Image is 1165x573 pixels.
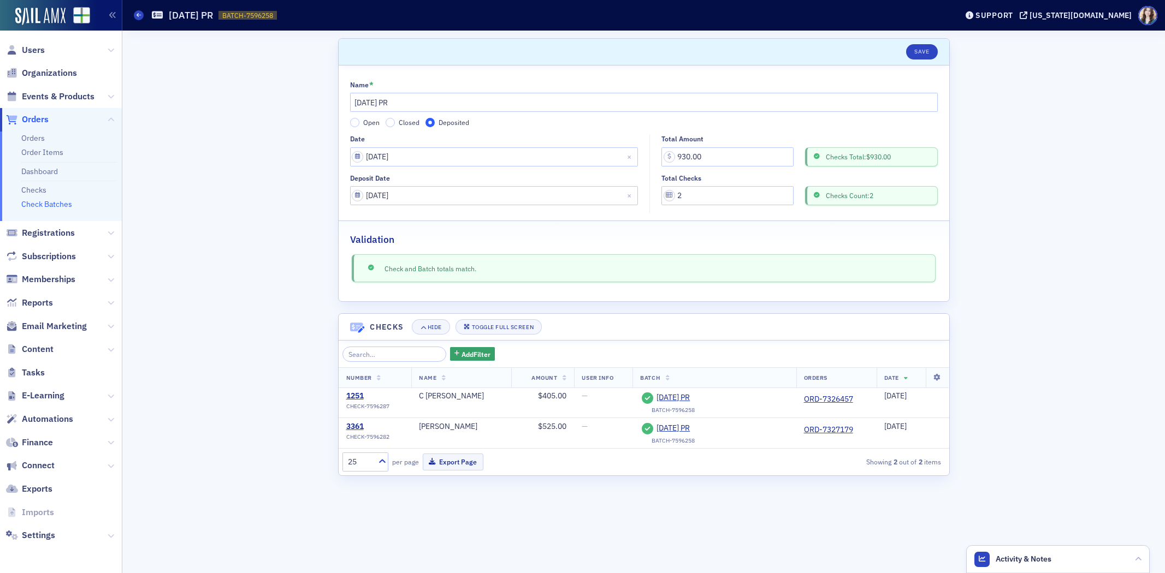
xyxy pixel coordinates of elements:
[428,324,442,330] div: Hide
[423,453,483,470] button: Export Page
[1030,10,1132,20] div: [US_STATE][DOMAIN_NAME]
[804,395,853,404] a: ORD-7326457
[884,374,899,381] span: Date
[661,174,701,182] div: Total Checks
[66,7,90,26] a: View Homepage
[22,529,55,541] span: Settings
[22,413,73,425] span: Automations
[399,118,419,127] span: Closed
[6,91,94,103] a: Events & Products
[582,391,588,401] span: —
[652,437,695,444] div: BATCH-7596258
[657,393,756,403] a: [DATE] PR
[222,11,273,20] span: BATCH-7596258
[6,227,75,239] a: Registrations
[21,133,45,143] a: Orders
[346,422,389,432] a: 3361
[22,297,53,309] span: Reports
[891,457,899,467] strong: 2
[419,374,436,381] span: Name
[823,152,890,162] span: Checks Total:
[823,190,873,200] span: Checks Count: 2
[21,166,58,176] a: Dashboard
[6,297,53,309] a: Reports
[386,118,395,128] input: Closed
[346,433,389,440] span: CHECK-7596282
[22,459,55,471] span: Connect
[22,437,53,449] span: Finance
[6,413,73,425] a: Automations
[21,199,72,209] a: Check Batches
[996,553,1051,565] span: Activity & Notes
[6,320,87,332] a: Email Marketing
[866,152,891,161] span: $930.00
[425,118,435,128] input: Deposited
[6,367,45,379] a: Tasks
[657,423,756,433] a: [DATE] PR
[1138,6,1157,25] span: Profile
[348,456,372,468] div: 25
[350,232,394,247] h2: Validation
[6,459,55,471] a: Connect
[22,114,49,126] span: Orders
[21,147,63,157] a: Order Items
[419,391,504,401] div: C [PERSON_NAME]
[412,319,450,335] button: Hide
[6,67,77,79] a: Organizations
[661,147,794,166] input: 0.00
[538,421,566,431] span: $525.00
[472,324,534,330] div: Toggle Full Screen
[6,483,52,495] a: Exports
[916,457,924,467] strong: 2
[1020,11,1136,19] button: [US_STATE][DOMAIN_NAME]
[6,250,76,262] a: Subscriptions
[884,421,907,431] span: [DATE]
[350,174,390,182] div: Deposit Date
[342,347,447,362] input: Search…
[6,390,64,402] a: E-Learning
[450,347,495,361] button: AddFilter
[22,227,75,239] span: Registrations
[22,250,76,262] span: Subscriptions
[749,457,942,467] div: Showing out of items
[6,114,49,126] a: Orders
[6,529,55,541] a: Settings
[6,437,53,449] a: Finance
[456,319,542,335] button: Toggle Full Screen
[22,273,75,285] span: Memberships
[661,135,703,143] div: Total Amount
[640,374,660,381] span: Batch
[6,44,45,56] a: Users
[623,147,638,166] button: Close
[906,44,937,59] button: Save
[22,91,94,103] span: Events & Products
[22,367,45,379] span: Tasks
[22,390,64,402] span: E-Learning
[346,391,389,401] a: 1251
[350,186,638,205] input: MM/DD/YYYY
[377,264,476,273] span: Check and Batch totals match.
[15,8,66,25] img: SailAMX
[346,403,389,410] span: CHECK-7596287
[531,374,557,381] span: Amount
[975,10,1013,20] div: Support
[6,273,75,285] a: Memberships
[6,506,54,518] a: Imports
[73,7,90,24] img: SailAMX
[22,44,45,56] span: Users
[392,457,419,467] label: per page
[22,343,54,355] span: Content
[169,9,213,22] h1: [DATE] PR
[350,81,369,89] div: Name
[22,67,77,79] span: Organizations
[370,321,404,333] h4: Checks
[439,118,469,127] span: Deposited
[350,135,365,143] div: Date
[21,185,46,195] a: Checks
[419,422,504,432] div: [PERSON_NAME]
